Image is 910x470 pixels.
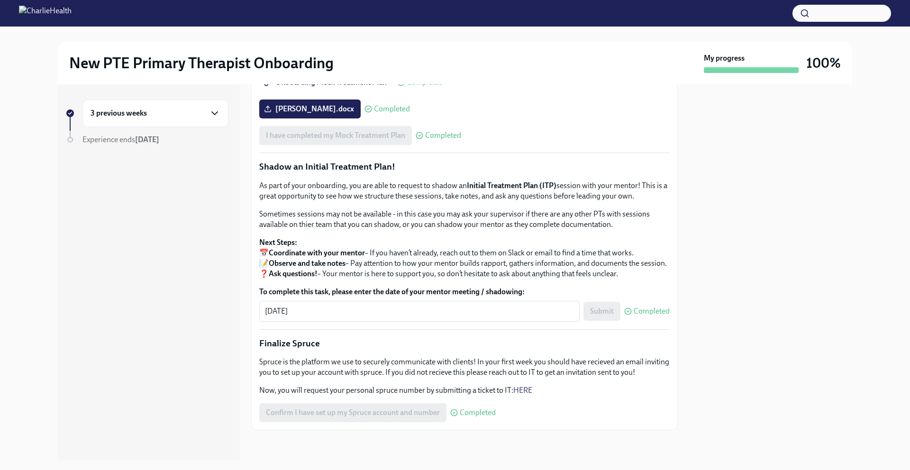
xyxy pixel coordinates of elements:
h2: New PTE Primary Therapist Onboarding [69,54,334,72]
span: Completed [460,409,496,416]
p: As part of your onboarding, you are able to request to shadow an session with your mentor! This i... [259,181,670,201]
span: Completed [407,79,443,86]
strong: My progress [704,53,745,63]
p: Spruce is the platform we use to securely communicate with clients! In your first week you should... [259,357,670,378]
textarea: [DATE] [265,306,574,317]
h6: 3 previous weeks [91,108,147,118]
strong: Coordinate with your mentor [269,248,365,257]
strong: Next Steps: [259,238,297,247]
p: Sometimes sessions may not be available - in this case you may ask your supervisor if there are a... [259,209,670,230]
strong: [DATE] [135,135,159,144]
span: Completed [374,105,410,113]
strong: Initial Treatment Plan (ITP) [467,181,556,190]
strong: Observe and take notes [269,259,346,268]
span: Completed [425,132,461,139]
h3: 100% [806,54,841,72]
p: 📅 – If you haven’t already, reach out to them on Slack or email to find a time that works. 📝 – Pa... [259,237,670,279]
strong: Ask questions! [269,269,318,278]
div: 3 previous weeks [82,99,228,127]
img: CharlieHealth [19,6,72,21]
label: [PERSON_NAME].docx [259,99,361,118]
a: HERE [513,386,532,395]
p: Now, you will request your personal spruce number by submitting a ticket to IT: [259,385,670,396]
p: Finalize Spruce [259,337,670,350]
span: [PERSON_NAME].docx [266,104,354,114]
p: Shadow an Initial Treatment Plan! [259,161,670,173]
span: Experience ends [82,135,159,144]
span: Completed [634,307,670,315]
label: To complete this task, please enter the date of your mentor meeting / shadowing: [259,287,670,297]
